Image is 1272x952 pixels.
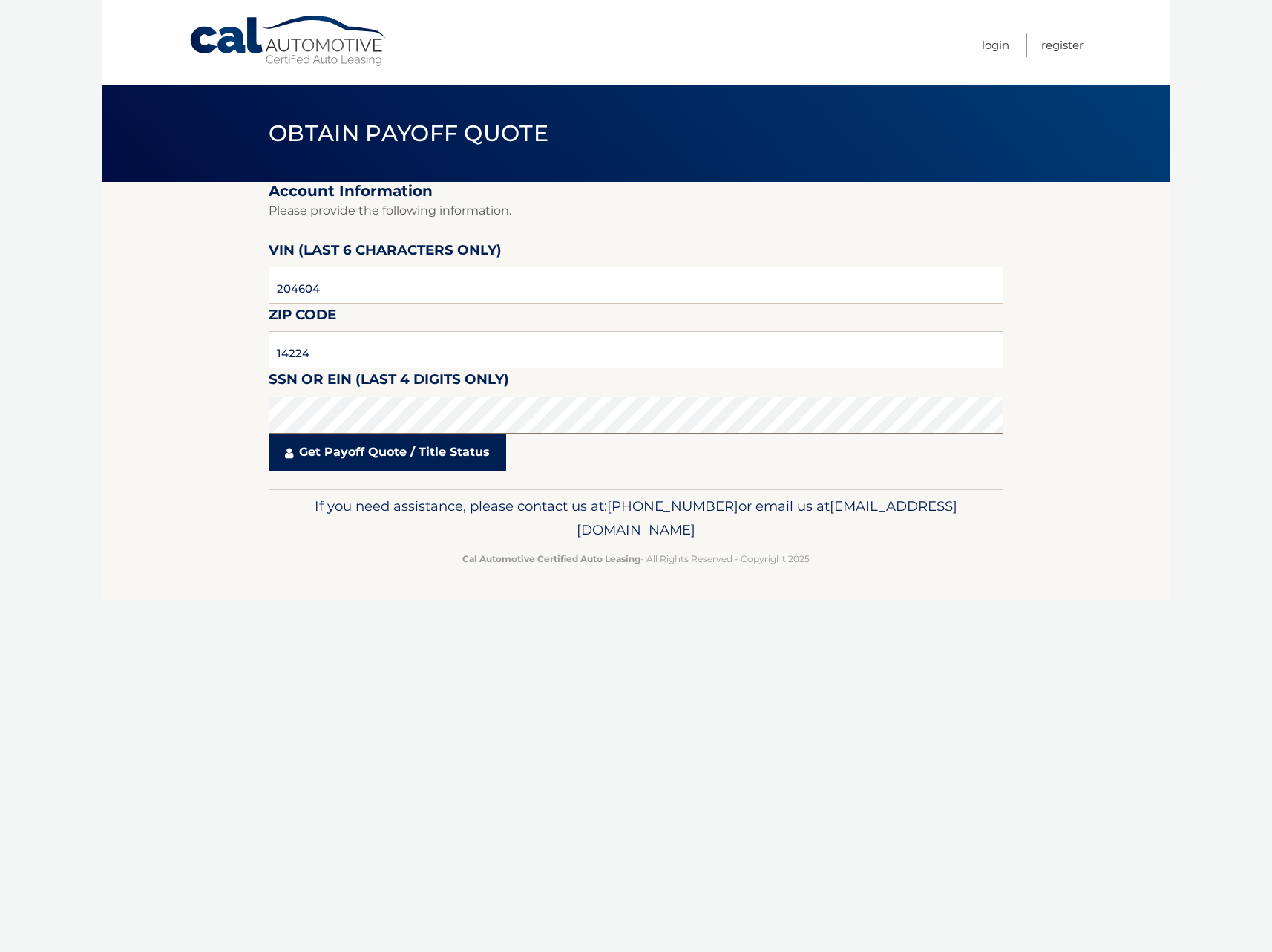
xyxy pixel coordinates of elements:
[269,239,502,267] label: VIN (last 6 characters only)
[188,15,389,68] a: Cal Automotive
[269,304,336,331] label: Zip Code
[982,33,1009,57] a: Login
[278,495,994,542] p: If you need assistance, please contact us at: or email us at
[1041,33,1084,57] a: Register
[269,182,1003,200] h2: Account Information
[269,120,548,147] span: Obtain Payoff Quote
[269,434,506,471] a: Get Payoff Quote / Title Status
[269,368,509,396] label: SSN or EIN (last 4 digits only)
[607,498,738,515] span: [PHONE_NUMBER]
[462,553,640,564] strong: Cal Automotive Certified Auto Leasing
[269,200,1003,221] p: Please provide the following information.
[278,551,994,567] p: - All Rights Reserved - Copyright 2025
